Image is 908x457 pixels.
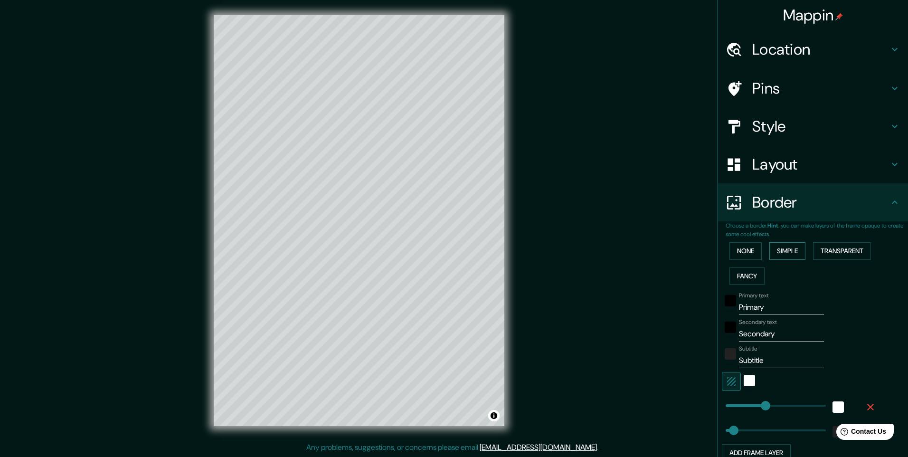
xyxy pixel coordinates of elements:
[718,183,908,221] div: Border
[600,442,602,453] div: .
[718,107,908,145] div: Style
[752,193,889,212] h4: Border
[725,322,736,333] button: black
[729,267,765,285] button: Fancy
[835,13,843,20] img: pin-icon.png
[598,442,600,453] div: .
[718,30,908,68] div: Location
[823,420,898,447] iframe: Help widget launcher
[729,242,762,260] button: None
[718,145,908,183] div: Layout
[480,442,597,452] a: [EMAIL_ADDRESS][DOMAIN_NAME]
[739,345,757,353] label: Subtitle
[752,79,889,98] h4: Pins
[726,221,908,238] p: Choose a border. : you can make layers of the frame opaque to create some cool effects.
[725,295,736,306] button: black
[752,155,889,174] h4: Layout
[783,6,843,25] h4: Mappin
[752,117,889,136] h4: Style
[832,401,844,413] button: white
[718,69,908,107] div: Pins
[488,410,500,421] button: Toggle attribution
[725,348,736,360] button: color-222222
[739,292,768,300] label: Primary text
[739,318,777,326] label: Secondary text
[752,40,889,59] h4: Location
[767,222,778,229] b: Hint
[769,242,805,260] button: Simple
[813,242,871,260] button: Transparent
[306,442,598,453] p: Any problems, suggestions, or concerns please email .
[744,375,755,386] button: white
